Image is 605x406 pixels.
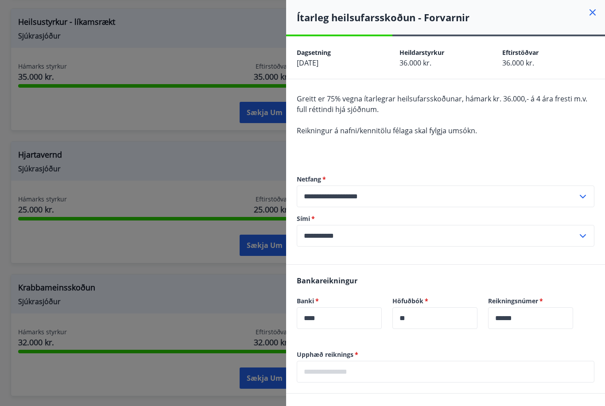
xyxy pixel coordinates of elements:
[297,48,331,57] span: Dagsetning
[399,58,431,68] span: 36.000 kr.
[392,297,477,305] label: Höfuðbók
[502,58,534,68] span: 36.000 kr.
[297,94,587,114] span: Greitt er 75% vegna ítarlegrar heilsufarsskoðunar, hámark kr. 36.000,- á 4 ára fresti m.v. full r...
[297,11,605,24] h4: Ítarleg heilsufarsskoðun - Forvarnir
[297,276,357,286] span: Bankareikningur
[297,214,594,223] label: Sími
[297,58,318,68] span: [DATE]
[297,350,594,359] label: Upphæð reiknings
[297,126,477,135] span: Reikningur á nafni/kennitölu félaga skal fylgja umsókn.
[297,361,594,383] div: Upphæð reiknings
[399,48,444,57] span: Heildarstyrkur
[297,297,382,305] label: Banki
[502,48,539,57] span: Eftirstöðvar
[297,175,594,184] label: Netfang
[488,297,573,305] label: Reikningsnúmer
